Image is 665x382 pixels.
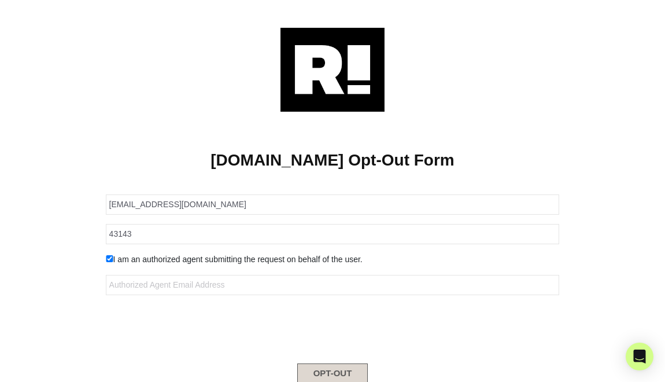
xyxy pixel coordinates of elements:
input: Email Address [106,194,560,215]
img: Retention.com [280,28,385,112]
iframe: reCAPTCHA [245,304,420,350]
div: Open Intercom Messenger [626,343,653,370]
div: I am an authorized agent submitting the request on behalf of the user. [97,254,568,266]
input: Authorized Agent Email Address [106,275,560,295]
h1: [DOMAIN_NAME] Opt-Out Form [17,150,648,170]
input: Zipcode [106,224,560,244]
